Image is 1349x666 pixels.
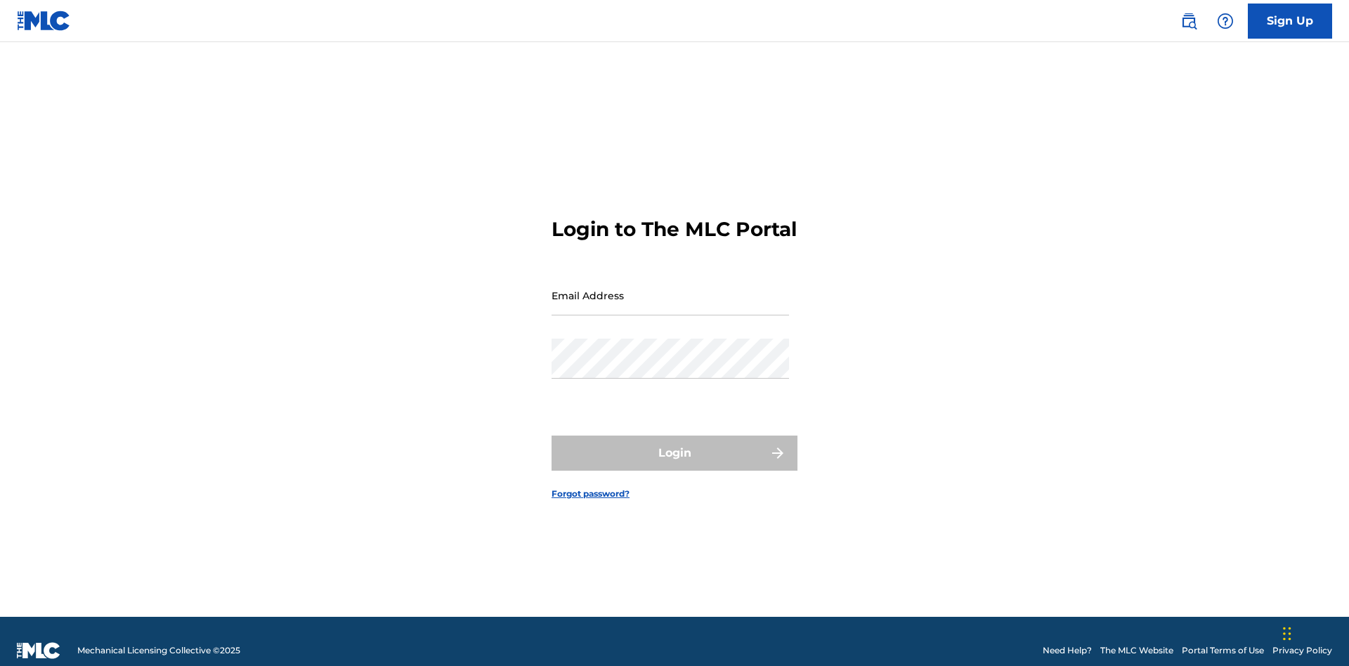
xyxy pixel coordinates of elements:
a: Public Search [1175,7,1203,35]
a: Need Help? [1043,644,1092,657]
img: logo [17,642,60,659]
h3: Login to The MLC Portal [552,217,797,242]
div: Help [1211,7,1239,35]
img: MLC Logo [17,11,71,31]
a: Privacy Policy [1272,644,1332,657]
a: The MLC Website [1100,644,1173,657]
a: Portal Terms of Use [1182,644,1264,657]
span: Mechanical Licensing Collective © 2025 [77,644,240,657]
img: search [1180,13,1197,30]
a: Forgot password? [552,488,630,500]
a: Sign Up [1248,4,1332,39]
div: Drag [1283,613,1291,655]
iframe: Chat Widget [1279,599,1349,666]
img: help [1217,13,1234,30]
